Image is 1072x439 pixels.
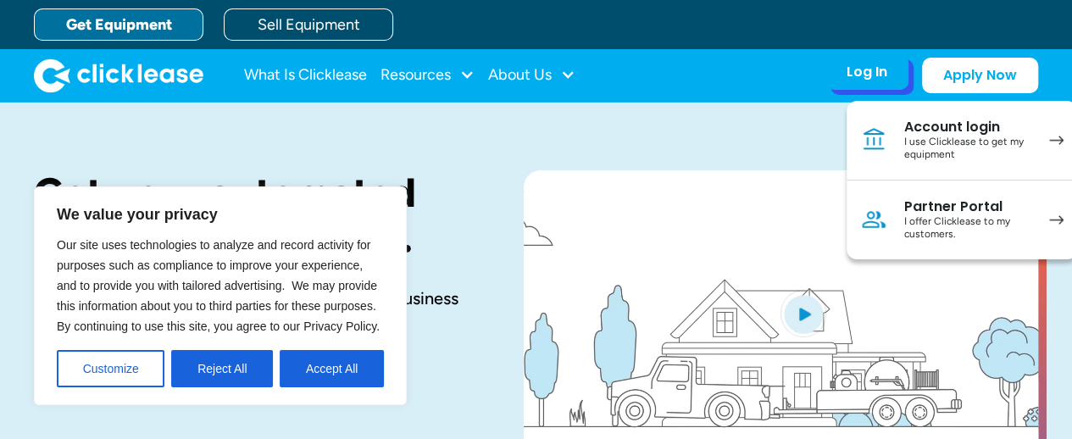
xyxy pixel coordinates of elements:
span: Our site uses technologies to analyze and record activity for purposes such as compliance to impr... [57,238,380,333]
img: Blue play button logo on a light blue circular background [780,290,826,337]
img: Clicklease logo [34,58,203,92]
div: We value your privacy [34,186,407,405]
h1: Get your automated decision in seconds. [34,170,469,260]
div: I offer Clicklease to my customers. [904,215,1032,242]
img: Person icon [860,206,887,233]
p: We value your privacy [57,204,384,225]
button: Customize [57,350,164,387]
div: I use Clicklease to get my equipment [904,136,1032,162]
a: Get Equipment [34,8,203,41]
a: home [34,58,203,92]
div: Log In [847,64,887,81]
img: arrow [1049,215,1064,225]
div: About Us [488,58,575,92]
img: Bank icon [860,126,887,153]
button: Reject All [171,350,273,387]
div: Account login [904,119,1032,136]
a: Sell Equipment [224,8,393,41]
img: arrow [1049,136,1064,145]
div: Resources [380,58,475,92]
a: Apply Now [922,58,1038,93]
a: What Is Clicklease [244,58,367,92]
div: Partner Portal [904,198,1032,215]
button: Accept All [280,350,384,387]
